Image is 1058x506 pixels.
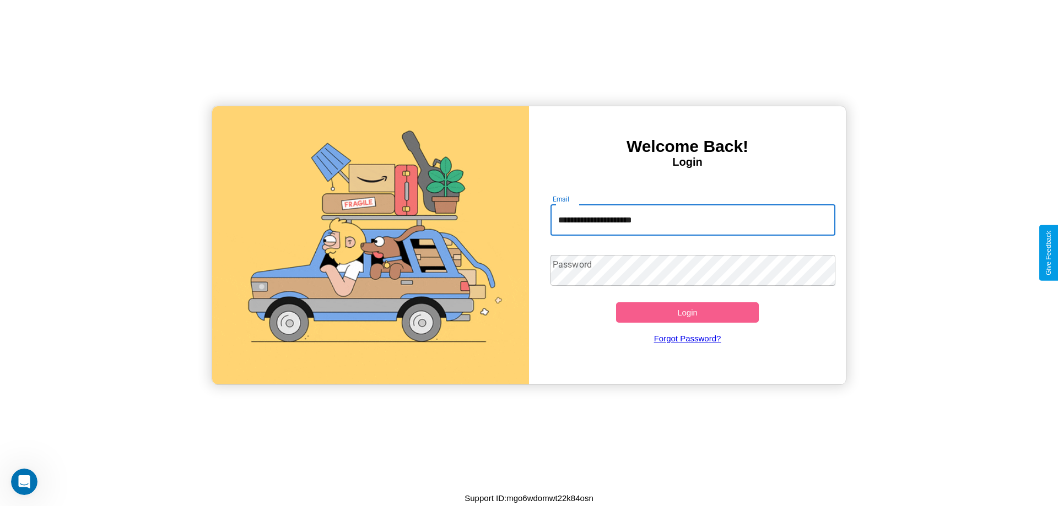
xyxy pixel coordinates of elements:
div: Give Feedback [1045,231,1052,275]
button: Login [616,302,759,323]
p: Support ID: mgo6wdomwt22k84osn [465,491,593,505]
h3: Welcome Back! [529,137,846,156]
iframe: Intercom live chat [11,469,37,495]
h4: Login [529,156,846,168]
label: Email [553,194,570,204]
a: Forgot Password? [545,323,830,354]
img: gif [212,106,529,384]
